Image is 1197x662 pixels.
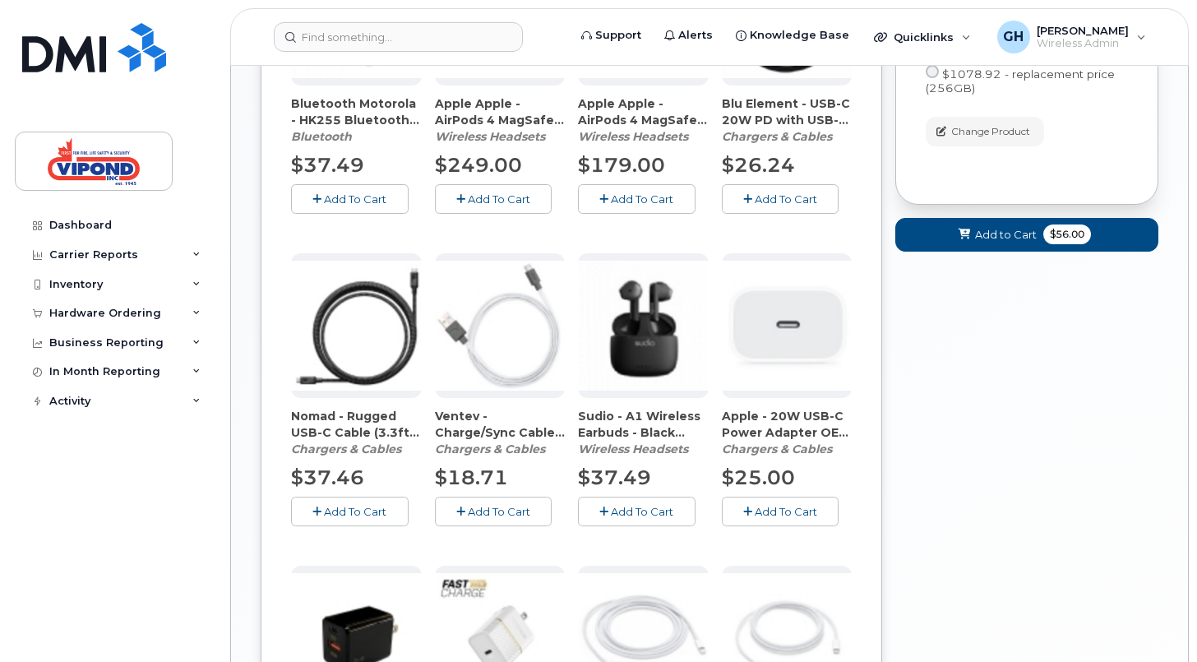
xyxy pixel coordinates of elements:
em: Chargers & Cables [435,442,545,456]
img: accessory36548.JPG [291,261,422,391]
span: Add To Cart [324,505,386,518]
span: $1078.92 - replacement price (256GB) [926,67,1115,95]
span: Bluetooth Motorola - HK255 Bluetooth Headset (CABTBE000046) [291,95,422,128]
span: $25.00 [722,465,795,489]
span: Change Product [951,124,1030,139]
input: Find something... [274,22,523,52]
em: Bluetooth [291,129,352,144]
span: Add To Cart [468,505,530,518]
em: Chargers & Cables [722,442,832,456]
span: $26.24 [722,153,795,177]
button: Add To Cart [578,184,696,213]
em: Wireless Headsets [578,129,688,144]
input: $1078.92 - replacement price (256GB) [926,65,939,78]
span: Alerts [678,27,713,44]
span: Add To Cart [611,505,673,518]
span: Add To Cart [755,192,817,206]
span: Apple Apple - AirPods 4 MagSafe Compatible with Noise Cancellation and USB-C Charging Case - (CAH... [435,95,566,128]
span: Add To Cart [324,192,386,206]
a: Support [570,19,653,52]
span: Apple - 20W USB-C Power Adapter OEM [No Cable] - White (CAHCAP000073) [722,408,853,441]
span: $37.46 [291,465,364,489]
div: Apple - 20W USB-C Power Adapter OEM [No Cable] - White (CAHCAP000073) [722,408,853,457]
span: Wireless Admin [1037,37,1129,50]
button: Add to Cart $56.00 [895,218,1158,252]
a: Knowledge Base [724,19,861,52]
span: Quicklinks [894,30,954,44]
img: accessory36654.JPG [578,261,709,391]
span: $37.49 [578,465,651,489]
button: Add To Cart [435,184,552,213]
span: [PERSON_NAME] [1037,24,1129,37]
span: Apple Apple - AirPods 4 MagSafe Compatible with USB-C Charging Case (CAHEBE000063) [578,95,709,128]
div: Grant Healey [986,21,1158,53]
button: Add To Cart [435,497,552,525]
span: GH [1003,27,1024,47]
button: Change Product [926,117,1044,146]
a: Alerts [653,19,724,52]
button: Add To Cart [291,497,409,525]
img: accessory36552.JPG [435,261,566,391]
em: Wireless Headsets [578,442,688,456]
span: Support [595,27,641,44]
span: Sudio - A1 Wireless Earbuds - Black (CAHEBE000061) [578,408,709,441]
span: Add To Cart [755,505,817,518]
span: $56.00 [1043,225,1091,244]
span: Knowledge Base [750,27,849,44]
div: Ventev - Charge/Sync Cable USB-C (3ft) - White (CAMIBE000144) [435,408,566,457]
span: Blu Element - USB-C 20W PD with USB-C Cable 4ft Wall Charger - Black (CAHCPZ000096) [722,95,853,128]
div: Quicklinks [862,21,982,53]
button: Add To Cart [578,497,696,525]
span: $37.49 [291,153,364,177]
button: Add To Cart [722,184,839,213]
span: $249.00 [435,153,522,177]
em: Wireless Headsets [435,129,545,144]
span: Add to Cart [975,227,1037,243]
span: Add To Cart [611,192,673,206]
button: Add To Cart [291,184,409,213]
div: Nomad - Rugged USB-C Cable (3.3ft) Zebra (CAMIBE000170) [291,408,422,457]
span: $18.71 [435,465,508,489]
div: Apple Apple - AirPods 4 MagSafe Compatible with USB-C Charging Case (CAHEBE000063) [578,95,709,145]
em: Chargers & Cables [722,129,832,144]
div: Blu Element - USB-C 20W PD with USB-C Cable 4ft Wall Charger - Black (CAHCPZ000096) [722,95,853,145]
span: $179.00 [578,153,665,177]
span: Add To Cart [468,192,530,206]
div: Apple Apple - AirPods 4 MagSafe Compatible with Noise Cancellation and USB-C Charging Case - (CAH... [435,95,566,145]
img: accessory36680.JPG [722,261,853,391]
div: Sudio - A1 Wireless Earbuds - Black (CAHEBE000061) [578,408,709,457]
div: Bluetooth Motorola - HK255 Bluetooth Headset (CABTBE000046) [291,95,422,145]
span: Ventev - Charge/Sync Cable USB-C (3ft) - White (CAMIBE000144) [435,408,566,441]
button: Add To Cart [722,497,839,525]
span: Nomad - Rugged USB-C Cable (3.3ft) Zebra (CAMIBE000170) [291,408,422,441]
em: Chargers & Cables [291,442,401,456]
